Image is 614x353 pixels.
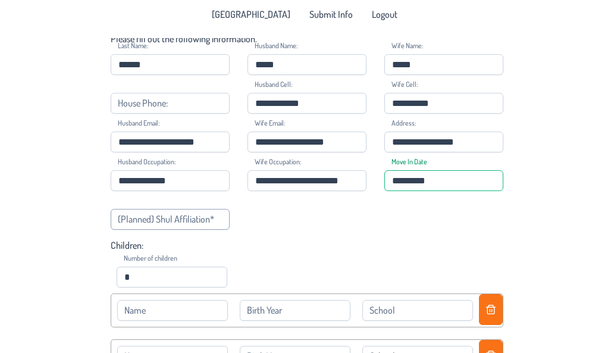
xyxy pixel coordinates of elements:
p: Children: [111,239,503,251]
li: Logout [365,5,405,24]
span: Logout [372,10,397,19]
a: Submit Info [302,5,360,24]
p: Please fill out the following information. [111,33,503,45]
span: [GEOGRAPHIC_DATA] [212,10,290,19]
span: Submit Info [309,10,353,19]
li: Pine Lake Park [205,5,297,24]
a: [GEOGRAPHIC_DATA] [205,5,297,24]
